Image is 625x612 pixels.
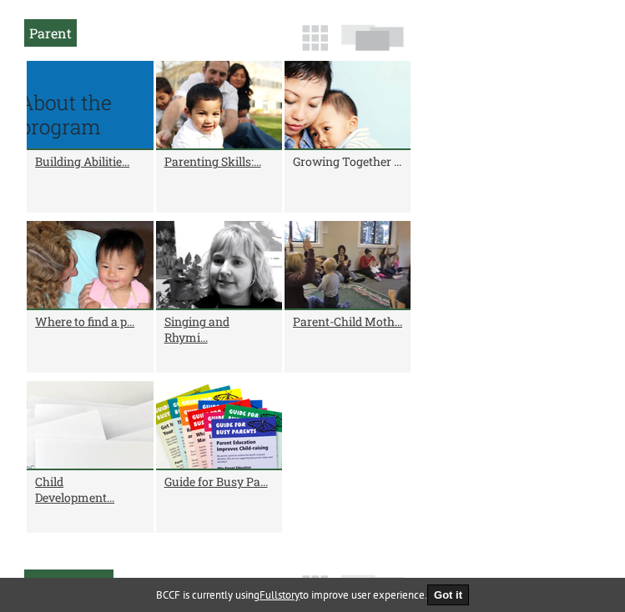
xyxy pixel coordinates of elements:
[293,314,402,329] a: Parent-Child Moth...
[156,221,282,373] li: Singing and Rhyming and Strengthening Families
[302,25,328,51] img: grid-icon.png
[341,24,404,51] img: slide-icon.png
[164,314,274,345] a: Singing and Rhymi...
[156,61,282,213] li: Parenting Skills: 0-5
[341,574,404,601] img: slide-icon.png
[156,381,282,533] li: Guide for Busy Parents
[164,153,274,169] a: Parenting Skills:...
[24,19,77,47] h2: Parent
[302,575,328,601] img: grid-icon.png
[24,569,113,597] h2: Professional
[35,153,144,169] a: Building Abilitie...
[35,474,144,505] a: Child Development...
[427,584,469,605] button: Got it
[260,588,300,602] a: Fullstory
[285,221,411,373] li: Parent-Child Mother Goose
[285,61,411,213] li: Growing Together Parent Handouts
[35,314,144,329] a: Where to find a p...
[297,33,333,59] a: Grid View
[27,381,153,533] li: Child Development Series
[336,33,409,59] a: Slide View
[27,61,153,213] li: Building Abilities, Connections and Confidence for baby and parent
[293,153,402,169] a: Growing Together ...
[164,474,274,489] a: Guide for Busy Pa...
[27,221,153,373] li: Where to find a program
